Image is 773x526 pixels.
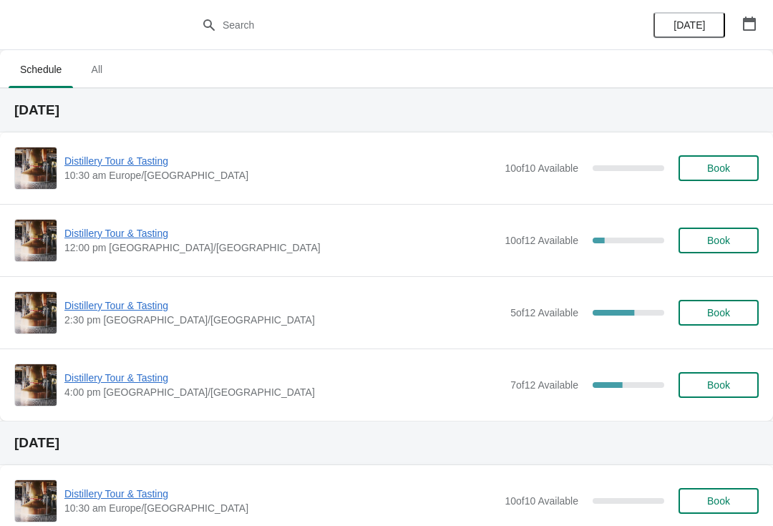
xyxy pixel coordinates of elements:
[679,155,759,181] button: Book
[674,19,705,31] span: [DATE]
[64,501,497,515] span: 10:30 am Europe/[GEOGRAPHIC_DATA]
[707,495,730,507] span: Book
[15,220,57,261] img: Distillery Tour & Tasting | | 12:00 pm Europe/London
[510,379,578,391] span: 7 of 12 Available
[707,235,730,246] span: Book
[653,12,725,38] button: [DATE]
[64,298,503,313] span: Distillery Tour & Tasting
[679,488,759,514] button: Book
[15,147,57,189] img: Distillery Tour & Tasting | | 10:30 am Europe/London
[510,307,578,318] span: 5 of 12 Available
[679,300,759,326] button: Book
[222,12,580,38] input: Search
[707,307,730,318] span: Book
[505,495,578,507] span: 10 of 10 Available
[9,57,73,82] span: Schedule
[679,228,759,253] button: Book
[64,385,503,399] span: 4:00 pm [GEOGRAPHIC_DATA]/[GEOGRAPHIC_DATA]
[14,103,759,117] h2: [DATE]
[64,487,497,501] span: Distillery Tour & Tasting
[707,379,730,391] span: Book
[64,313,503,327] span: 2:30 pm [GEOGRAPHIC_DATA]/[GEOGRAPHIC_DATA]
[79,57,115,82] span: All
[64,226,497,240] span: Distillery Tour & Tasting
[15,364,57,406] img: Distillery Tour & Tasting | | 4:00 pm Europe/London
[505,162,578,174] span: 10 of 10 Available
[64,154,497,168] span: Distillery Tour & Tasting
[15,292,57,333] img: Distillery Tour & Tasting | | 2:30 pm Europe/London
[707,162,730,174] span: Book
[64,240,497,255] span: 12:00 pm [GEOGRAPHIC_DATA]/[GEOGRAPHIC_DATA]
[14,436,759,450] h2: [DATE]
[505,235,578,246] span: 10 of 12 Available
[679,372,759,398] button: Book
[64,168,497,182] span: 10:30 am Europe/[GEOGRAPHIC_DATA]
[15,480,57,522] img: Distillery Tour & Tasting | | 10:30 am Europe/London
[64,371,503,385] span: Distillery Tour & Tasting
